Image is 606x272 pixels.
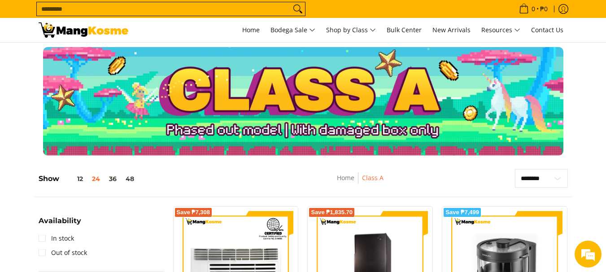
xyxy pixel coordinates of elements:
[39,217,81,225] span: Availability
[516,4,550,14] span: •
[291,2,305,16] button: Search
[382,18,426,42] a: Bulk Center
[527,18,568,42] a: Contact Us
[387,26,422,34] span: Bulk Center
[530,6,536,12] span: 0
[445,210,479,215] span: Save ₱7,499
[311,210,353,215] span: Save ₱1,835.70
[477,18,525,42] a: Resources
[428,18,475,42] a: New Arrivals
[137,18,568,42] nav: Main Menu
[362,173,384,182] a: Class A
[531,26,563,34] span: Contact Us
[322,18,380,42] a: Shop by Class
[39,217,81,231] summary: Open
[266,18,320,42] a: Bodega Sale
[337,173,354,182] a: Home
[39,231,74,246] a: In stock
[326,25,376,36] span: Shop by Class
[87,175,105,182] button: 24
[481,25,520,36] span: Resources
[242,26,260,34] span: Home
[432,26,471,34] span: New Arrivals
[539,6,549,12] span: ₱0
[282,173,439,193] nav: Breadcrumbs
[238,18,264,42] a: Home
[59,175,87,182] button: 12
[39,246,87,260] a: Out of stock
[39,174,139,183] h5: Show
[39,22,128,38] img: Class A | Mang Kosme
[270,25,315,36] span: Bodega Sale
[105,175,121,182] button: 36
[121,175,139,182] button: 48
[177,210,210,215] span: Save ₱7,308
